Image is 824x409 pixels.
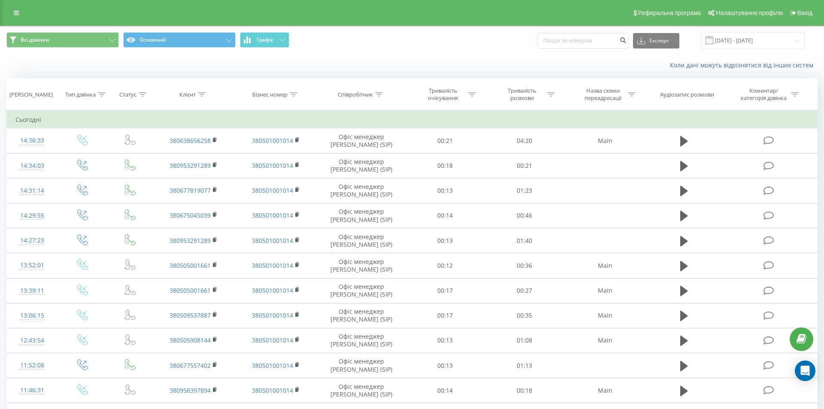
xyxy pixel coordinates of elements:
td: 01:23 [485,178,563,203]
div: Тривалість очікування [420,87,466,102]
td: Офіс менеджер [PERSON_NAME] (SIP) [317,178,406,203]
div: 11:46:31 [15,382,49,399]
span: Вихід [797,9,812,16]
div: 13:52:01 [15,257,49,274]
div: 13:39:11 [15,282,49,299]
div: 14:31:14 [15,182,49,199]
input: Пошук за номером [538,33,629,48]
td: Сьогодні [7,111,818,128]
td: 00:35 [485,303,563,328]
a: 380677819077 [170,186,211,194]
a: 380638656258 [170,136,211,145]
button: Експорт [633,33,679,48]
button: Всі дзвінки [6,32,119,48]
td: 04:20 [485,128,563,153]
div: Open Intercom Messenger [795,361,815,381]
td: Офіс менеджер [PERSON_NAME] (SIP) [317,228,406,253]
a: 380501001014 [252,236,293,245]
td: 00:18 [485,378,563,403]
td: Main [564,128,646,153]
td: Офіс менеджер [PERSON_NAME] (SIP) [317,253,406,278]
a: 380501001014 [252,161,293,170]
a: 380677557402 [170,361,211,370]
a: 380958397894 [170,386,211,394]
td: 00:27 [485,278,563,303]
a: 380501001014 [252,286,293,294]
div: 12:43:54 [15,332,49,349]
a: 380953291289 [170,236,211,245]
a: Коли дані можуть відрізнятися вiд інших систем [670,61,818,69]
button: Графік [240,32,289,48]
div: Клієнт [179,91,196,98]
a: 380505001661 [170,261,211,270]
div: 14:34:03 [15,158,49,174]
span: Всі дзвінки [21,36,49,43]
a: 380509537887 [170,311,211,319]
td: 00:17 [406,303,485,328]
td: 00:14 [406,378,485,403]
a: 380501001014 [252,211,293,219]
td: Main [564,378,646,403]
td: 00:12 [406,253,485,278]
div: [PERSON_NAME] [9,91,53,98]
a: 380501001014 [252,136,293,145]
div: 14:29:55 [15,207,49,224]
a: 380953291289 [170,161,211,170]
span: Налаштування профілю [716,9,783,16]
td: 00:46 [485,203,563,228]
td: 01:40 [485,228,563,253]
a: 380501001014 [252,361,293,370]
div: Назва схеми переадресації [580,87,626,102]
div: 11:52:08 [15,357,49,374]
td: 00:13 [406,328,485,353]
div: Тип дзвінка [65,91,96,98]
a: 380675045039 [170,211,211,219]
td: Main [564,303,646,328]
td: Офіс менеджер [PERSON_NAME] (SIP) [317,153,406,178]
a: 380501001014 [252,261,293,270]
td: Main [564,278,646,303]
td: Main [564,328,646,353]
td: Офіс менеджер [PERSON_NAME] (SIP) [317,278,406,303]
td: Офіс менеджер [PERSON_NAME] (SIP) [317,128,406,153]
span: Реферальна програма [638,9,701,16]
td: Офіс менеджер [PERSON_NAME] (SIP) [317,303,406,328]
div: Коментар/категорія дзвінка [739,87,789,102]
td: 01:13 [485,353,563,378]
td: 00:13 [406,353,485,378]
a: 380505908144 [170,336,211,344]
div: Статус [119,91,136,98]
td: 00:36 [485,253,563,278]
td: 00:14 [406,203,485,228]
td: 01:08 [485,328,563,353]
td: 00:21 [485,153,563,178]
td: 00:13 [406,228,485,253]
td: 00:13 [406,178,485,203]
div: Бізнес номер [252,91,288,98]
div: Аудіозапис розмови [660,91,714,98]
td: Офіс менеджер [PERSON_NAME] (SIP) [317,328,406,353]
td: Офіс менеджер [PERSON_NAME] (SIP) [317,378,406,403]
span: Графік [257,37,273,43]
a: 380501001014 [252,336,293,344]
button: Основний [123,32,236,48]
div: 13:06:15 [15,307,49,324]
td: 00:18 [406,153,485,178]
td: Main [564,253,646,278]
a: 380501001014 [252,386,293,394]
td: Офіс менеджер [PERSON_NAME] (SIP) [317,203,406,228]
td: 00:21 [406,128,485,153]
a: 380505001661 [170,286,211,294]
td: 00:17 [406,278,485,303]
div: 14:36:33 [15,132,49,149]
div: Співробітник [338,91,373,98]
div: 14:27:23 [15,232,49,249]
td: Офіс менеджер [PERSON_NAME] (SIP) [317,353,406,378]
a: 380501001014 [252,186,293,194]
a: 380501001014 [252,311,293,319]
div: Тривалість розмови [499,87,545,102]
